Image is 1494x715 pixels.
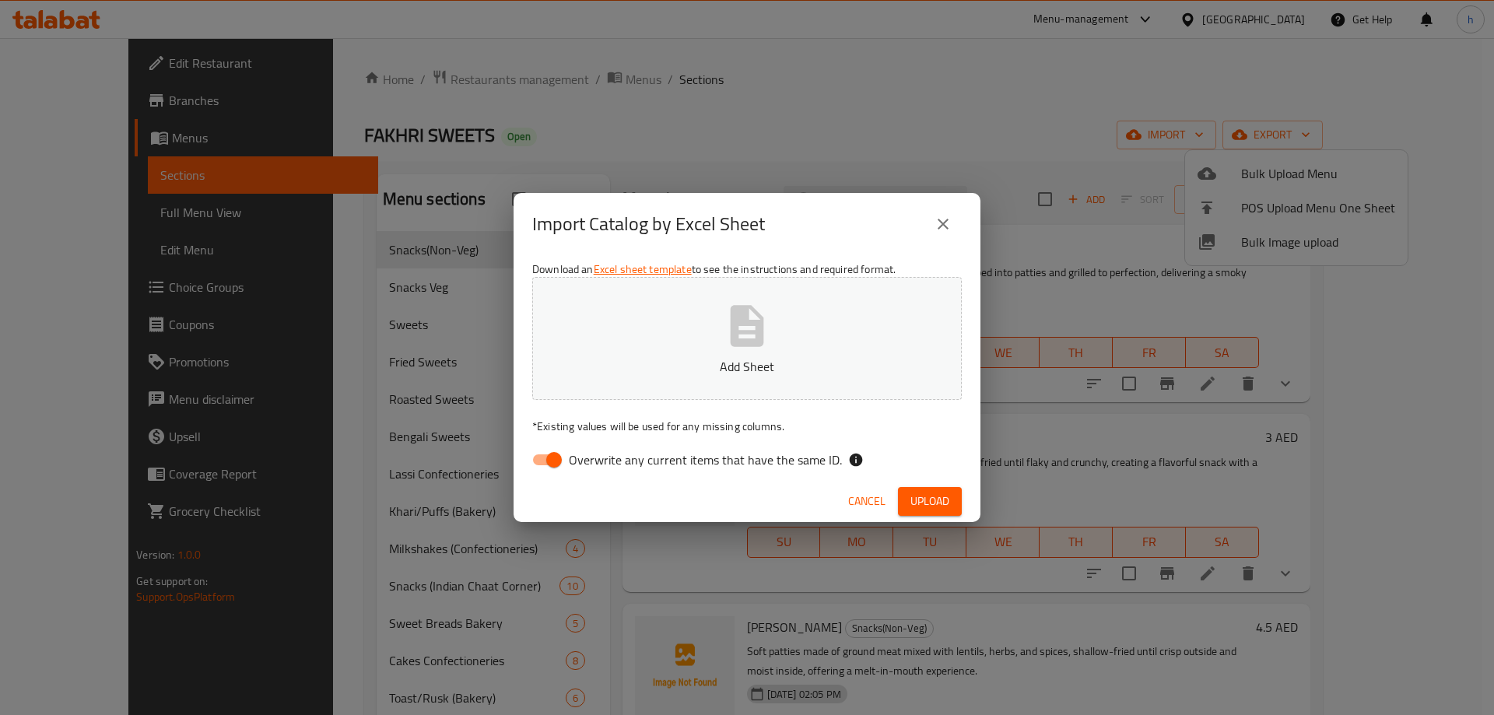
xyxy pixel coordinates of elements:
[532,277,962,400] button: Add Sheet
[594,259,692,279] a: Excel sheet template
[569,450,842,469] span: Overwrite any current items that have the same ID.
[898,487,962,516] button: Upload
[848,452,864,468] svg: If the overwrite option isn't selected, then the items that match an existing ID will be ignored ...
[556,357,938,376] p: Add Sheet
[532,212,765,237] h2: Import Catalog by Excel Sheet
[842,487,892,516] button: Cancel
[848,492,886,511] span: Cancel
[532,419,962,434] p: Existing values will be used for any missing columns.
[924,205,962,243] button: close
[514,255,980,481] div: Download an to see the instructions and required format.
[910,492,949,511] span: Upload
